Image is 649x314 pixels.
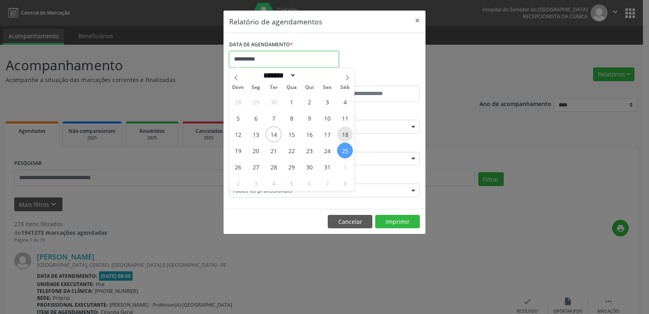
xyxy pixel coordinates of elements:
[301,94,317,110] span: Outubro 2, 2025
[336,85,354,90] span: Sáb
[301,110,317,126] span: Outubro 9, 2025
[318,85,336,90] span: Sex
[327,73,420,86] label: ATÉ
[266,126,282,142] span: Outubro 14, 2025
[248,94,264,110] span: Setembro 29, 2025
[247,85,265,90] span: Seg
[265,85,283,90] span: Ter
[248,159,264,175] span: Outubro 27, 2025
[283,85,301,90] span: Qua
[248,126,264,142] span: Outubro 13, 2025
[229,39,293,51] label: DATA DE AGENDAMENTO
[337,126,353,142] span: Outubro 18, 2025
[230,143,246,158] span: Outubro 19, 2025
[284,175,299,191] span: Novembro 5, 2025
[230,126,246,142] span: Outubro 12, 2025
[248,175,264,191] span: Novembro 3, 2025
[284,143,299,158] span: Outubro 22, 2025
[337,175,353,191] span: Novembro 8, 2025
[328,215,372,229] button: Cancelar
[266,159,282,175] span: Outubro 28, 2025
[337,94,353,110] span: Outubro 4, 2025
[375,215,420,229] button: Imprimir
[230,94,246,110] span: Setembro 28, 2025
[301,159,317,175] span: Outubro 30, 2025
[301,126,317,142] span: Outubro 16, 2025
[284,110,299,126] span: Outubro 8, 2025
[266,110,282,126] span: Outubro 7, 2025
[296,71,323,80] input: Year
[319,143,335,158] span: Outubro 24, 2025
[248,110,264,126] span: Outubro 6, 2025
[266,175,282,191] span: Novembro 4, 2025
[230,110,246,126] span: Outubro 5, 2025
[260,71,296,80] select: Month
[266,94,282,110] span: Setembro 30, 2025
[284,126,299,142] span: Outubro 15, 2025
[230,159,246,175] span: Outubro 26, 2025
[319,94,335,110] span: Outubro 3, 2025
[301,85,318,90] span: Qui
[319,175,335,191] span: Novembro 7, 2025
[409,11,426,30] button: Close
[319,159,335,175] span: Outubro 31, 2025
[337,110,353,126] span: Outubro 11, 2025
[284,159,299,175] span: Outubro 29, 2025
[337,159,353,175] span: Novembro 1, 2025
[266,143,282,158] span: Outubro 21, 2025
[301,143,317,158] span: Outubro 23, 2025
[230,175,246,191] span: Novembro 2, 2025
[301,175,317,191] span: Novembro 6, 2025
[319,126,335,142] span: Outubro 17, 2025
[248,143,264,158] span: Outubro 20, 2025
[229,16,322,27] h5: Relatório de agendamentos
[284,94,299,110] span: Outubro 1, 2025
[337,143,353,158] span: Outubro 25, 2025
[319,110,335,126] span: Outubro 10, 2025
[229,85,247,90] span: Dom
